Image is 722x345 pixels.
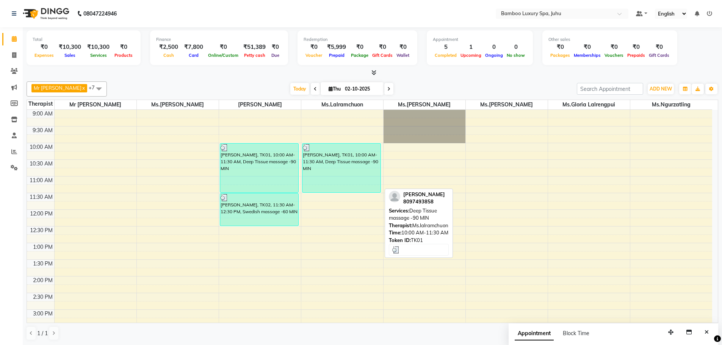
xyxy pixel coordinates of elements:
span: Packages [548,53,572,58]
div: [PERSON_NAME], TK02, 11:30 AM-12:30 PM, Swedish massage -60 MIN [220,194,299,226]
div: 2:30 PM [31,293,54,301]
span: Products [113,53,135,58]
span: Upcoming [459,53,483,58]
div: 0 [505,43,527,52]
span: Ms.Lalramchuon [301,100,383,109]
span: Voucher [304,53,324,58]
span: Cash [161,53,176,58]
div: Total [33,36,135,43]
div: 10:30 AM [28,160,54,168]
div: 9:30 AM [31,126,54,134]
div: 12:00 PM [28,210,54,218]
div: ₹0 [113,43,135,52]
div: 1:30 PM [31,260,54,268]
div: ₹0 [370,43,395,52]
span: Ms.Ngurzatling [630,100,713,109]
div: 9:00 AM [31,110,54,118]
div: ₹0 [548,43,572,52]
div: Ms.lalramchuon [389,222,449,229]
div: ₹0 [33,43,56,52]
span: Due [269,53,281,58]
div: ₹0 [647,43,671,52]
div: 11:30 AM [28,193,54,201]
span: Wallet [395,53,411,58]
div: ₹0 [603,43,625,52]
div: [PERSON_NAME], TK01, 10:00 AM-11:30 AM, Deep Tissue massage -90 MIN [302,144,381,192]
span: Ms.Gloria Lalrengpui [548,100,630,109]
span: Expenses [33,53,56,58]
input: Search Appointment [577,83,643,95]
span: Mr [PERSON_NAME] [34,85,81,91]
div: 10:00 AM-11:30 AM [389,229,449,237]
div: 1 [459,43,483,52]
span: Ms.[PERSON_NAME] [466,100,548,109]
span: Services [88,53,109,58]
div: ₹0 [395,43,411,52]
div: ₹7,800 [181,43,206,52]
span: Ongoing [483,53,505,58]
span: [PERSON_NAME] [403,191,445,197]
div: 8097493858 [403,198,445,206]
span: Deep Tissue massage -90 MIN [389,208,437,221]
span: [PERSON_NAME] [219,100,301,109]
input: 2025-10-02 [343,83,381,95]
span: Online/Custom [206,53,240,58]
span: Gift Cards [647,53,671,58]
span: Services: [389,208,409,214]
span: Completed [433,53,459,58]
span: +7 [89,84,100,91]
span: Token ID: [389,237,411,243]
span: Prepaid [327,53,346,58]
span: No show [505,53,527,58]
span: Card [187,53,200,58]
div: Finance [156,36,282,43]
div: ₹0 [625,43,647,52]
div: ₹5,999 [324,43,349,52]
span: Gift Cards [370,53,395,58]
div: Other sales [548,36,671,43]
span: Memberships [572,53,603,58]
span: Sales [63,53,77,58]
div: 11:00 AM [28,176,54,184]
span: Appointment [515,327,554,340]
span: Therapist: [389,222,412,228]
div: 1:00 PM [31,243,54,251]
div: ₹10,300 [56,43,84,52]
span: Thu [327,86,343,92]
div: ₹0 [269,43,282,52]
span: 1 / 1 [37,329,48,337]
div: ₹2,500 [156,43,181,52]
div: ₹10,300 [84,43,113,52]
img: logo [19,3,71,24]
div: 2:00 PM [31,276,54,284]
span: Time: [389,229,401,236]
button: ADD NEW [648,84,674,94]
div: Redemption [304,36,411,43]
span: Prepaids [625,53,647,58]
div: TK01 [389,237,449,244]
b: 08047224946 [83,3,117,24]
div: 3:00 PM [31,310,54,318]
button: Close [701,326,712,338]
span: Today [290,83,309,95]
span: Package [349,53,370,58]
span: Block Time [563,330,589,337]
div: 10:00 AM [28,143,54,151]
div: [PERSON_NAME], TK01, 10:00 AM-11:30 AM, Deep Tissue massage -90 MIN [220,144,299,192]
div: ₹0 [304,43,324,52]
span: ADD NEW [650,86,672,92]
span: Vouchers [603,53,625,58]
div: ₹0 [206,43,240,52]
div: Appointment [433,36,527,43]
span: Ms.[PERSON_NAME] [137,100,219,109]
div: 12:30 PM [28,226,54,234]
div: ₹0 [349,43,370,52]
span: Mr [PERSON_NAME] [55,100,136,109]
a: x [81,85,85,91]
img: profile [389,191,400,202]
span: Ms.[PERSON_NAME] [384,100,465,109]
div: 0 [483,43,505,52]
div: ₹51,389 [240,43,269,52]
div: ₹0 [572,43,603,52]
span: Petty cash [242,53,267,58]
